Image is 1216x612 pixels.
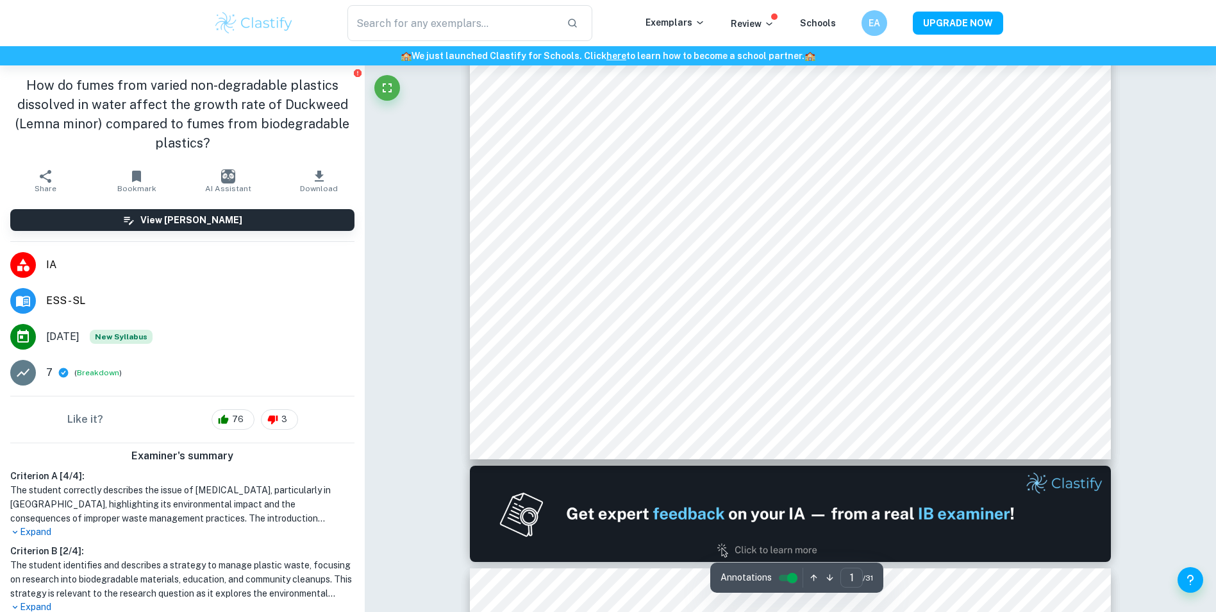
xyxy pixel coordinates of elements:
img: AI Assistant [221,169,235,183]
h6: Criterion A [ 4 / 4 ]: [10,469,354,483]
p: Review [731,17,774,31]
button: Report issue [353,68,362,78]
button: View [PERSON_NAME] [10,209,354,231]
h6: EA [867,16,881,30]
h6: We just launched Clastify for Schools. Click to learn how to become a school partner. [3,49,1213,63]
span: Bookmark [117,184,156,193]
a: Schools [800,18,836,28]
h6: Criterion B [ 2 / 4 ]: [10,544,354,558]
h6: Like it? [67,412,103,427]
span: Annotations [720,571,772,584]
span: AI Assistant [205,184,251,193]
span: 🏫 [804,51,815,61]
h6: Examiner's summary [5,448,360,464]
span: 76 [225,413,251,426]
button: EA [862,10,887,36]
h1: The student identifies and describes a strategy to manage plastic waste, focusing on research int... [10,558,354,600]
h1: The student correctly describes the issue of [MEDICAL_DATA], particularly in [GEOGRAPHIC_DATA], h... [10,483,354,525]
div: 76 [212,409,254,430]
span: ESS - SL [46,293,354,309]
a: here [606,51,626,61]
span: 3 [274,413,294,426]
button: Breakdown [77,367,119,378]
button: Help and Feedback [1178,567,1203,593]
button: UPGRADE NOW [913,12,1003,35]
span: Download [300,184,338,193]
button: Fullscreen [374,75,400,101]
input: Search for any exemplars... [347,5,557,41]
button: AI Assistant [183,163,274,199]
span: 🏫 [401,51,412,61]
button: Download [274,163,365,199]
span: / 31 [863,572,873,584]
h6: View [PERSON_NAME] [140,213,242,227]
p: Exemplars [645,15,705,30]
div: Starting from the May 2026 session, the ESS IA requirements have changed. We created this exempla... [90,330,153,344]
h1: How do fumes from varied non-degradable plastics dissolved in water affect the growth rate of Duc... [10,76,354,153]
span: [DATE] [46,329,79,344]
span: IA [46,257,354,273]
span: New Syllabus [90,330,153,344]
img: Ad [470,466,1111,562]
button: Bookmark [91,163,182,199]
img: Clastify logo [213,10,295,36]
span: ( ) [74,367,122,379]
p: 7 [46,365,53,380]
p: Expand [10,525,354,539]
div: 3 [261,409,298,430]
span: Share [35,184,56,193]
